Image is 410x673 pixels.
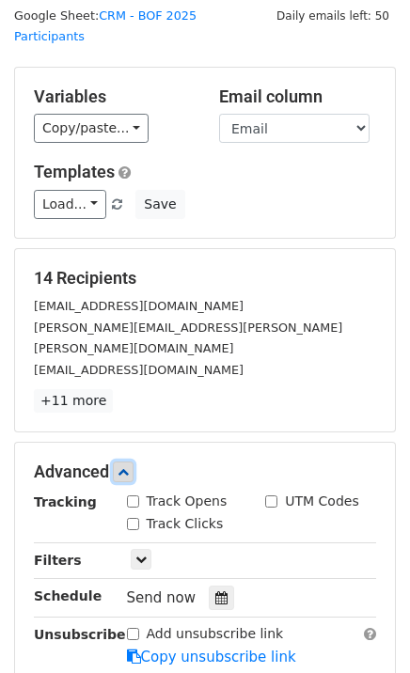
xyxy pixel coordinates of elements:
span: Send now [127,589,197,606]
button: Save [135,190,184,219]
a: Templates [34,162,115,181]
a: Copy/paste... [34,114,149,143]
a: Copy unsubscribe link [127,649,296,665]
strong: Unsubscribe [34,627,126,642]
label: Track Opens [147,492,228,511]
strong: Filters [34,553,82,568]
h5: 14 Recipients [34,268,376,289]
strong: Schedule [34,588,102,603]
a: +11 more [34,389,113,413]
small: Google Sheet: [14,8,197,44]
label: Track Clicks [147,514,224,534]
strong: Tracking [34,494,97,509]
a: Load... [34,190,106,219]
a: CRM - BOF 2025 Participants [14,8,197,44]
small: [EMAIL_ADDRESS][DOMAIN_NAME] [34,299,244,313]
div: Tiện ích trò chuyện [316,583,410,673]
h5: Variables [34,86,191,107]
h5: Advanced [34,462,376,482]
label: Add unsubscribe link [147,624,284,644]
small: [PERSON_NAME][EMAIL_ADDRESS][PERSON_NAME][PERSON_NAME][DOMAIN_NAME] [34,321,342,356]
iframe: Chat Widget [316,583,410,673]
span: Daily emails left: 50 [270,6,396,26]
small: [EMAIL_ADDRESS][DOMAIN_NAME] [34,363,244,377]
label: UTM Codes [285,492,358,511]
a: Daily emails left: 50 [270,8,396,23]
h5: Email column [219,86,376,107]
